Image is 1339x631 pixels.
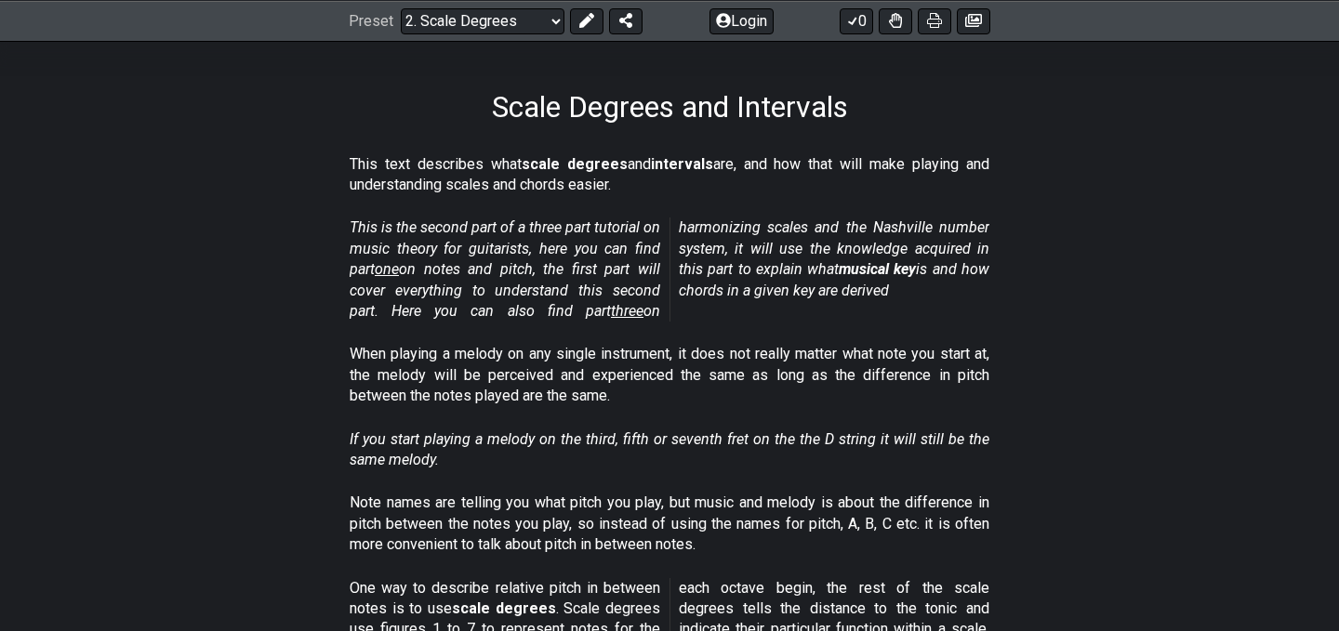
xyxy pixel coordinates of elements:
span: three [611,302,643,320]
button: Share Preset [609,7,643,33]
select: Preset [401,7,564,33]
strong: scale degrees [522,155,628,173]
em: If you start playing a melody on the third, fifth or seventh fret on the the D string it will sti... [350,430,989,468]
button: 0 [840,7,873,33]
h1: Scale Degrees and Intervals [492,89,848,125]
button: Toggle Dexterity for all fretkits [879,7,912,33]
button: Login [709,7,774,33]
p: This text describes what and are, and how that will make playing and understanding scales and cho... [350,154,989,196]
em: This is the second part of a three part tutorial on music theory for guitarists, here you can fin... [350,218,989,320]
span: Preset [349,12,393,30]
strong: intervals [651,155,713,173]
button: Create image [957,7,990,33]
p: When playing a melody on any single instrument, it does not really matter what note you start at,... [350,344,989,406]
button: Edit Preset [570,7,603,33]
p: Note names are telling you what pitch you play, but music and melody is about the difference in p... [350,493,989,555]
strong: scale degrees [452,599,556,617]
button: Print [918,7,951,33]
span: one [375,260,399,278]
strong: musical key [839,260,916,278]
